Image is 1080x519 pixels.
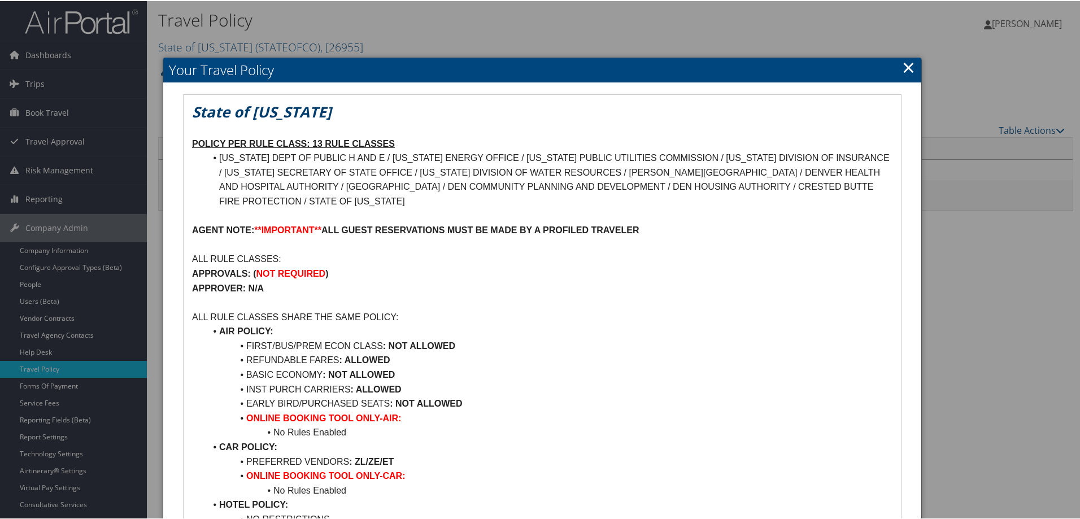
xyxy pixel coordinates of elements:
strong: APPROVALS: ( [192,268,256,277]
li: No Rules Enabled [206,482,892,497]
a: Close [902,55,915,77]
strong: ONLINE BOOKING TOOL ONLY-AIR: [246,412,401,422]
strong: AGENT NOTE: [192,224,254,234]
h2: Your Travel Policy [163,56,921,81]
strong: HOTEL POLICY: [219,499,288,508]
em: State of [US_STATE] [192,101,332,121]
strong: AIR POLICY: [219,325,273,335]
li: REFUNDABLE FARES [206,352,892,367]
li: PREFERRED VENDORS [206,453,892,468]
strong: ONLINE BOOKING TOOL ONLY-CAR: [246,470,406,479]
strong: : ZL/ZE/ET [349,456,394,465]
strong: : ALLOWED [351,383,402,393]
p: ALL RULE CLASSES SHARE THE SAME POLICY: [192,309,892,324]
li: [US_STATE] DEPT OF PUBLIC H AND E / [US_STATE] ENERGY OFFICE / [US_STATE] PUBLIC UTILITIES COMMIS... [206,150,892,207]
u: POLICY PER RULE CLASS: 13 RULE CLASSES [192,138,395,147]
li: INST PURCH CARRIERS [206,381,892,396]
strong: ALL GUEST RESERVATIONS MUST BE MADE BY A PROFILED TRAVELER [321,224,639,234]
strong: APPROVER: N/A [192,282,264,292]
li: No Rules Enabled [206,424,892,439]
strong: NOT REQUIRED [256,268,325,277]
li: BASIC ECONOMY [206,367,892,381]
li: EARLY BIRD/PURCHASED SEATS [206,395,892,410]
li: FIRST/BUS/PREM ECON CLASS [206,338,892,352]
strong: CAR POLICY: [219,441,277,451]
strong: ) [325,268,328,277]
strong: : NOT ALLOWED [383,340,455,350]
p: ALL RULE CLASSES: [192,251,892,265]
strong: : NOT ALLOWED [390,398,462,407]
strong: : NOT ALLOWED [323,369,395,378]
strong: : ALLOWED [339,354,390,364]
